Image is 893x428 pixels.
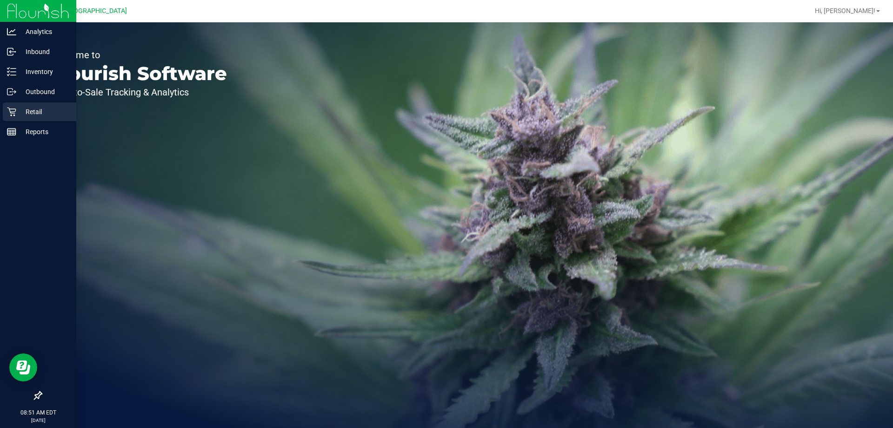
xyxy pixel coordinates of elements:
[9,353,37,381] iframe: Resource center
[50,88,227,97] p: Seed-to-Sale Tracking & Analytics
[16,86,72,97] p: Outbound
[16,46,72,57] p: Inbound
[50,64,227,83] p: Flourish Software
[7,87,16,96] inline-svg: Outbound
[16,66,72,77] p: Inventory
[50,50,227,60] p: Welcome to
[7,127,16,136] inline-svg: Reports
[16,126,72,137] p: Reports
[7,27,16,36] inline-svg: Analytics
[16,26,72,37] p: Analytics
[63,7,127,15] span: [GEOGRAPHIC_DATA]
[815,7,875,14] span: Hi, [PERSON_NAME]!
[7,47,16,56] inline-svg: Inbound
[7,67,16,76] inline-svg: Inventory
[4,417,72,424] p: [DATE]
[4,408,72,417] p: 08:51 AM EDT
[16,106,72,117] p: Retail
[7,107,16,116] inline-svg: Retail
